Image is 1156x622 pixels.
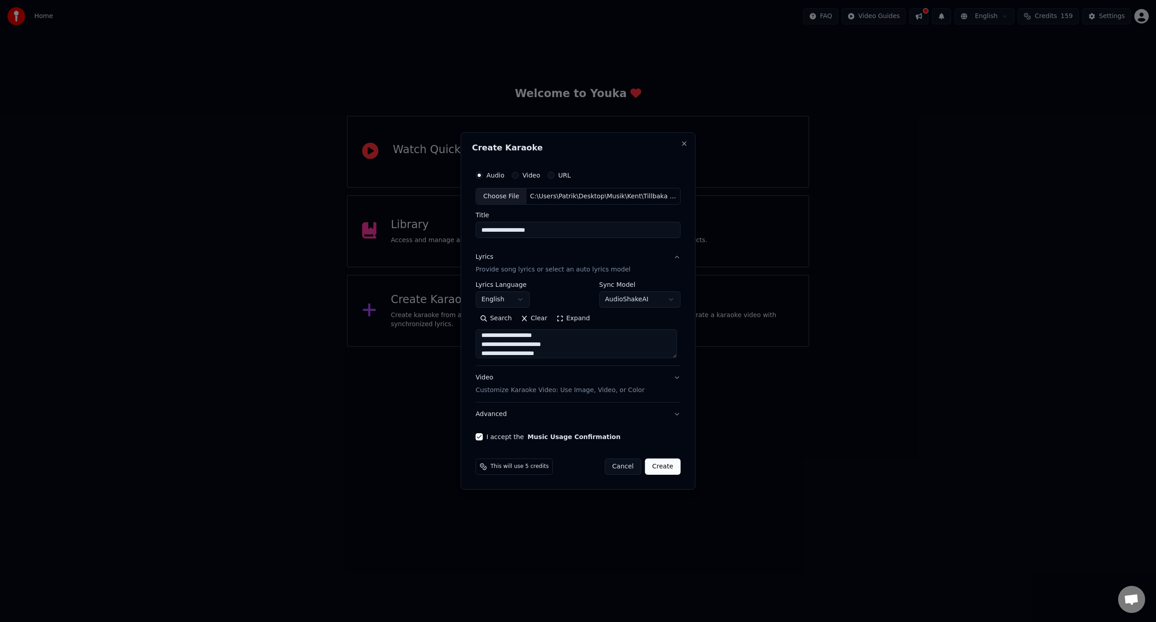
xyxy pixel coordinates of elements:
label: Sync Model [599,282,681,288]
div: C:\Users\Patrik\Desktop\Musik\Kent\Tillbaka tlll samtiden\05. kent - [GEOGRAPHIC_DATA][MEDICAL_DATA] [527,192,680,201]
h2: Create Karaoke [472,144,684,152]
p: Provide song lyrics or select an auto lyrics model [475,266,630,275]
label: Audio [486,172,504,178]
label: Title [475,212,681,219]
p: Customize Karaoke Video: Use Image, Video, or Color [475,386,644,395]
button: Advanced [475,402,681,426]
label: Video [522,172,540,178]
button: I accept the [527,434,620,440]
div: Lyrics [475,253,493,262]
label: Lyrics Language [475,282,530,288]
div: LyricsProvide song lyrics or select an auto lyrics model [475,282,681,366]
button: Clear [516,312,552,326]
div: Choose File [476,188,527,205]
label: URL [558,172,571,178]
button: Search [475,312,516,326]
label: I accept the [486,434,620,440]
button: LyricsProvide song lyrics or select an auto lyrics model [475,246,681,282]
button: Create [645,458,681,475]
button: Expand [552,312,594,326]
button: Cancel [605,458,641,475]
span: This will use 5 credits [490,463,549,470]
div: Video [475,374,644,395]
button: VideoCustomize Karaoke Video: Use Image, Video, or Color [475,366,681,402]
